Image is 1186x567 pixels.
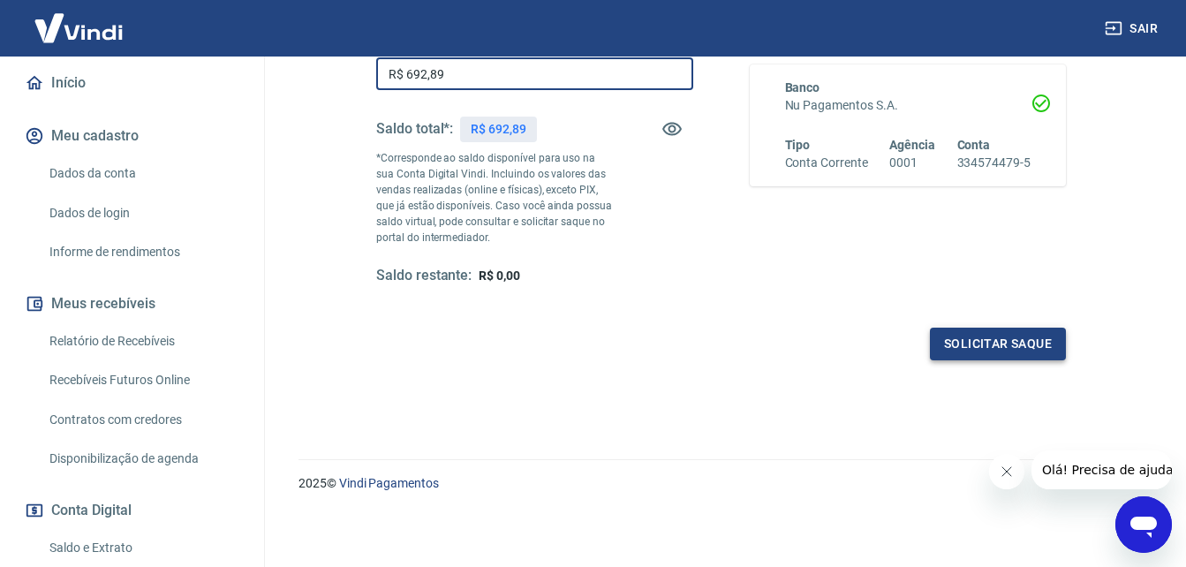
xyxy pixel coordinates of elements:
p: *Corresponde ao saldo disponível para uso na sua Conta Digital Vindi. Incluindo os valores das ve... [376,150,614,246]
a: Vindi Pagamentos [339,476,439,490]
a: Dados da conta [42,155,243,192]
h5: Saldo restante: [376,267,472,285]
h5: Saldo total*: [376,120,453,138]
a: Informe de rendimentos [42,234,243,270]
iframe: Mensagem da empresa [1031,450,1172,489]
a: Disponibilização de agenda [42,441,243,477]
button: Sair [1101,12,1165,45]
p: 2025 © [298,474,1144,493]
button: Meu cadastro [21,117,243,155]
h6: Nu Pagamentos S.A. [785,96,1031,115]
span: Tipo [785,138,811,152]
a: Contratos com credores [42,402,243,438]
h6: 0001 [889,154,935,172]
a: Recebíveis Futuros Online [42,362,243,398]
span: Conta [957,138,991,152]
h6: 334574479-5 [957,154,1031,172]
span: R$ 0,00 [479,268,520,283]
a: Saldo e Extrato [42,530,243,566]
button: Meus recebíveis [21,284,243,323]
iframe: Botão para abrir a janela de mensagens [1115,496,1172,553]
span: Olá! Precisa de ajuda? [11,12,148,26]
span: Agência [889,138,935,152]
span: Banco [785,80,820,94]
a: Dados de login [42,195,243,231]
h6: Conta Corrente [785,154,868,172]
img: Vindi [21,1,136,55]
a: Início [21,64,243,102]
button: Solicitar saque [930,328,1066,360]
p: R$ 692,89 [471,120,526,139]
button: Conta Digital [21,491,243,530]
iframe: Fechar mensagem [989,454,1024,489]
a: Relatório de Recebíveis [42,323,243,359]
